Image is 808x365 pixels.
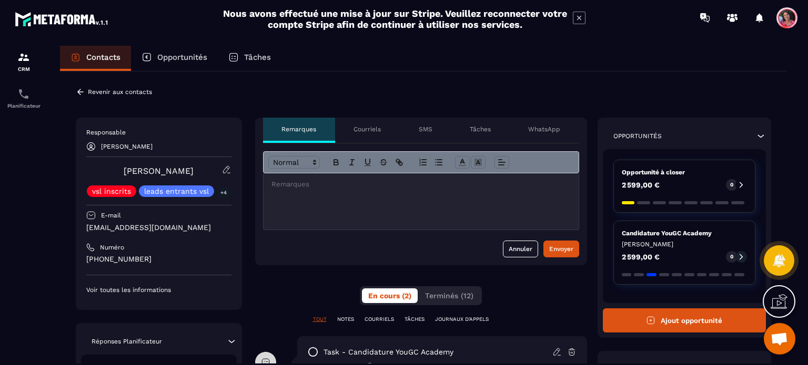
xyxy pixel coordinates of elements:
a: Tâches [218,46,281,71]
button: Annuler [503,241,538,257]
div: Envoyer [549,244,573,254]
span: En cours (2) [368,291,411,300]
a: formationformationCRM [3,43,45,80]
p: Responsable [86,128,231,137]
p: Candidature YouGC Academy [622,229,748,237]
p: 0 [730,253,733,260]
p: Remarques [281,125,316,133]
p: TOUT [313,316,327,323]
p: 0 [730,181,733,189]
img: logo [15,9,109,28]
img: scheduler [17,88,30,100]
button: Ajout opportunité [603,308,766,332]
p: E-mail [101,211,121,220]
p: Opportunités [157,53,207,62]
span: Terminés (12) [425,291,473,300]
p: WhatsApp [528,125,560,133]
a: Contacts [60,46,131,71]
p: [EMAIL_ADDRESS][DOMAIN_NAME] [86,223,231,233]
p: [PHONE_NUMBER] [86,254,231,264]
p: Opportunités [613,132,662,140]
p: Réponses Planificateur [92,337,162,346]
p: [PERSON_NAME] [622,240,748,248]
p: NOTES [337,316,354,323]
p: Tâches [470,125,491,133]
a: Opportunités [131,46,218,71]
p: JOURNAUX D'APPELS [435,316,489,323]
p: 2 599,00 € [622,181,660,189]
p: TÂCHES [405,316,425,323]
a: [PERSON_NAME] [124,166,194,176]
p: vsl inscrits [92,187,131,195]
button: Envoyer [543,241,579,257]
p: 2 599,00 € [622,253,660,260]
p: CRM [3,66,45,72]
p: SMS [419,125,432,133]
button: En cours (2) [362,288,418,303]
p: Planificateur [3,103,45,109]
a: schedulerschedulerPlanificateur [3,80,45,117]
p: Opportunité à closer [622,168,748,176]
img: formation [17,51,30,64]
button: Terminés (12) [419,288,480,303]
h2: Nous avons effectué une mise à jour sur Stripe. Veuillez reconnecter votre compte Stripe afin de ... [223,8,568,30]
p: Numéro [100,243,124,252]
p: COURRIELS [365,316,394,323]
div: Ouvrir le chat [764,323,795,354]
p: +4 [217,187,230,198]
p: Revenir aux contacts [88,88,152,96]
p: task - Candidature YouGC Academy [324,347,453,357]
p: Courriels [353,125,381,133]
p: Tâches [244,53,271,62]
p: [PERSON_NAME] [101,143,153,150]
p: leads entrants vsl [144,187,209,195]
p: Voir toutes les informations [86,286,231,294]
p: Contacts [86,53,120,62]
